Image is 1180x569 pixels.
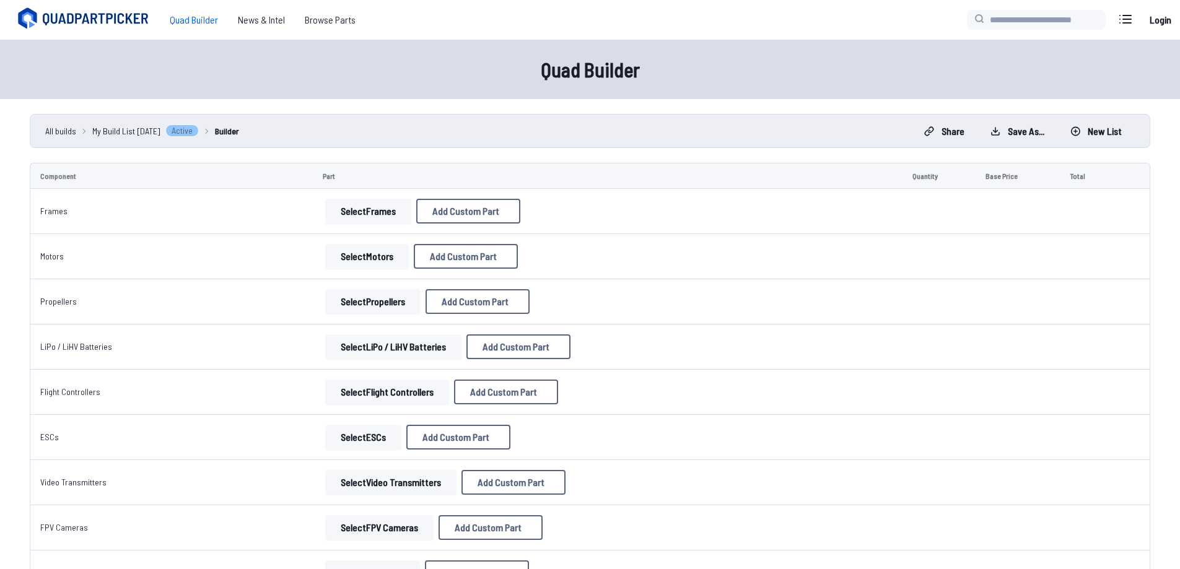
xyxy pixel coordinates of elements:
a: SelectPropellers [323,289,423,314]
a: Motors [40,251,64,261]
button: SelectFrames [325,199,411,224]
button: SelectPropellers [325,289,421,314]
td: Quantity [902,163,976,189]
button: SelectVideo Transmitters [325,470,457,495]
button: SelectFPV Cameras [325,515,434,540]
a: SelectFlight Controllers [323,380,452,404]
button: Add Custom Part [426,289,530,314]
a: Login [1145,7,1175,32]
a: My Build List [DATE]Active [92,124,199,137]
a: Browse Parts [295,7,365,32]
span: My Build List [DATE] [92,124,160,137]
a: Flight Controllers [40,386,100,397]
button: Add Custom Part [414,244,518,269]
a: SelectMotors [323,244,411,269]
span: Add Custom Part [478,477,544,487]
button: New List [1060,121,1132,141]
a: Propellers [40,296,77,306]
button: Add Custom Part [461,470,566,495]
span: Add Custom Part [432,206,499,216]
a: SelectLiPo / LiHV Batteries [323,334,464,359]
span: Active [165,124,199,137]
a: News & Intel [228,7,295,32]
a: Builder [215,124,239,137]
td: Component [30,163,313,189]
button: SelectFlight Controllers [325,380,449,404]
button: Add Custom Part [466,334,570,359]
a: Video Transmitters [40,477,107,487]
button: Save as... [980,121,1055,141]
a: SelectFrames [323,199,414,224]
h1: Quad Builder [194,54,987,84]
button: Add Custom Part [406,425,510,450]
td: Base Price [976,163,1060,189]
button: Add Custom Part [454,380,558,404]
button: SelectESCs [325,425,401,450]
a: ESCs [40,432,59,442]
button: Add Custom Part [416,199,520,224]
a: Frames [40,206,68,216]
a: SelectFPV Cameras [323,515,436,540]
td: Part [313,163,902,189]
a: All builds [45,124,76,137]
a: LiPo / LiHV Batteries [40,341,112,352]
td: Total [1060,163,1117,189]
button: SelectLiPo / LiHV Batteries [325,334,461,359]
span: Add Custom Part [455,523,522,532]
button: SelectMotors [325,244,409,269]
button: Share [914,121,975,141]
span: Add Custom Part [470,387,537,397]
span: Add Custom Part [442,297,509,306]
a: SelectVideo Transmitters [323,470,459,495]
span: Add Custom Part [430,251,497,261]
a: SelectESCs [323,425,404,450]
span: Add Custom Part [422,432,489,442]
a: FPV Cameras [40,522,88,532]
a: Quad Builder [160,7,228,32]
span: Add Custom Part [483,342,549,352]
button: Add Custom Part [439,515,543,540]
